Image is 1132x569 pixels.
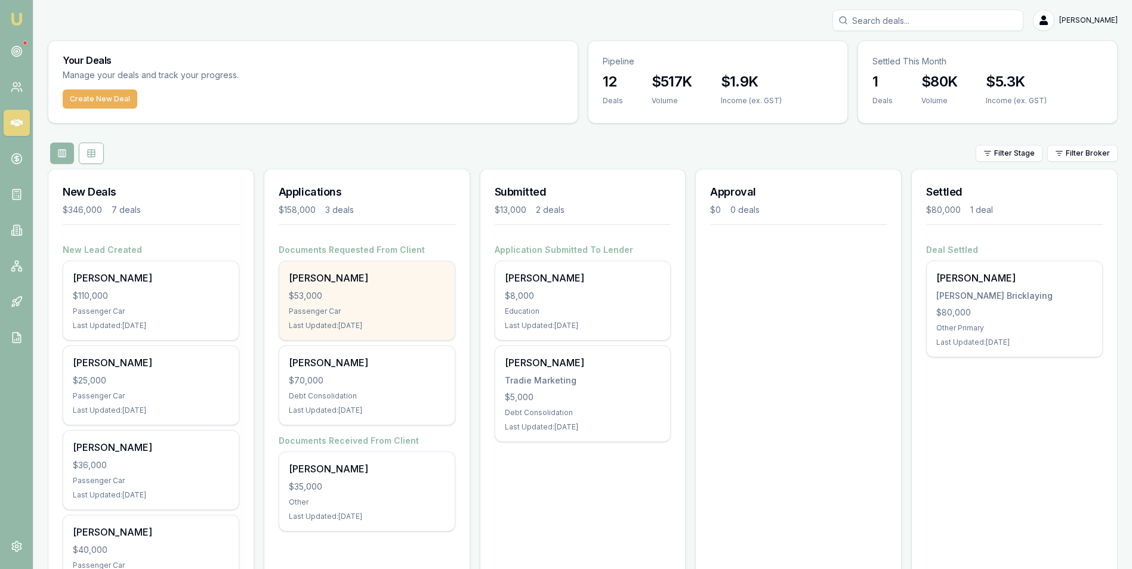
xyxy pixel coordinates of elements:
[289,375,445,386] div: $70,000
[936,338,1093,347] div: Last Updated: [DATE]
[73,355,229,370] div: [PERSON_NAME]
[872,55,1103,67] p: Settled This Month
[603,96,623,106] div: Deals
[73,307,229,316] div: Passenger Car
[1047,145,1118,162] button: Filter Broker
[63,204,102,216] div: $346,000
[289,481,445,493] div: $35,000
[721,96,782,106] div: Income (ex. GST)
[63,89,137,109] button: Create New Deal
[73,290,229,302] div: $110,000
[603,55,833,67] p: Pipeline
[289,307,445,316] div: Passenger Car
[112,204,141,216] div: 7 deals
[994,149,1035,158] span: Filter Stage
[73,406,229,415] div: Last Updated: [DATE]
[73,321,229,330] div: Last Updated: [DATE]
[921,72,958,91] h3: $80K
[325,204,354,216] div: 3 deals
[289,391,445,401] div: Debt Consolidation
[936,307,1093,318] div: $80,000
[832,10,1023,31] input: Search deals
[73,544,229,556] div: $40,000
[936,290,1093,302] div: [PERSON_NAME] Bricklaying
[10,12,24,26] img: emu-icon-u.png
[505,408,661,418] div: Debt Consolidation
[926,244,1103,256] h4: Deal Settled
[921,96,958,106] div: Volume
[73,375,229,386] div: $25,000
[279,204,316,216] div: $158,000
[505,391,661,403] div: $5,000
[495,244,671,256] h4: Application Submitted To Lender
[63,244,239,256] h4: New Lead Created
[721,72,782,91] h3: $1.9K
[495,184,671,200] h3: Submitted
[730,204,760,216] div: 0 deals
[926,184,1103,200] h3: Settled
[289,406,445,415] div: Last Updated: [DATE]
[652,96,692,106] div: Volume
[289,355,445,370] div: [PERSON_NAME]
[289,321,445,330] div: Last Updated: [DATE]
[289,271,445,285] div: [PERSON_NAME]
[872,72,893,91] h3: 1
[505,307,661,316] div: Education
[289,512,445,521] div: Last Updated: [DATE]
[970,204,993,216] div: 1 deal
[279,435,455,447] h4: Documents Received From Client
[505,375,661,386] div: Tradie Marketing
[63,69,368,82] p: Manage your deals and track your progress.
[279,184,455,200] h3: Applications
[710,184,887,200] h3: Approval
[63,55,563,65] h3: Your Deals
[73,476,229,485] div: Passenger Car
[505,355,661,370] div: [PERSON_NAME]
[289,497,445,507] div: Other
[505,422,661,432] div: Last Updated: [DATE]
[536,204,565,216] div: 2 deals
[1066,149,1110,158] span: Filter Broker
[73,459,229,471] div: $36,000
[73,271,229,285] div: [PERSON_NAME]
[936,271,1093,285] div: [PERSON_NAME]
[289,462,445,476] div: [PERSON_NAME]
[73,525,229,539] div: [PERSON_NAME]
[976,145,1042,162] button: Filter Stage
[63,184,239,200] h3: New Deals
[73,490,229,500] div: Last Updated: [DATE]
[73,440,229,454] div: [PERSON_NAME]
[986,96,1047,106] div: Income (ex. GST)
[652,72,692,91] h3: $517K
[936,323,1093,333] div: Other Primary
[710,204,721,216] div: $0
[505,271,661,285] div: [PERSON_NAME]
[1059,16,1118,25] span: [PERSON_NAME]
[505,321,661,330] div: Last Updated: [DATE]
[289,290,445,302] div: $53,000
[926,204,961,216] div: $80,000
[279,244,455,256] h4: Documents Requested From Client
[505,290,661,302] div: $8,000
[986,72,1047,91] h3: $5.3K
[603,72,623,91] h3: 12
[872,96,893,106] div: Deals
[73,391,229,401] div: Passenger Car
[495,204,526,216] div: $13,000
